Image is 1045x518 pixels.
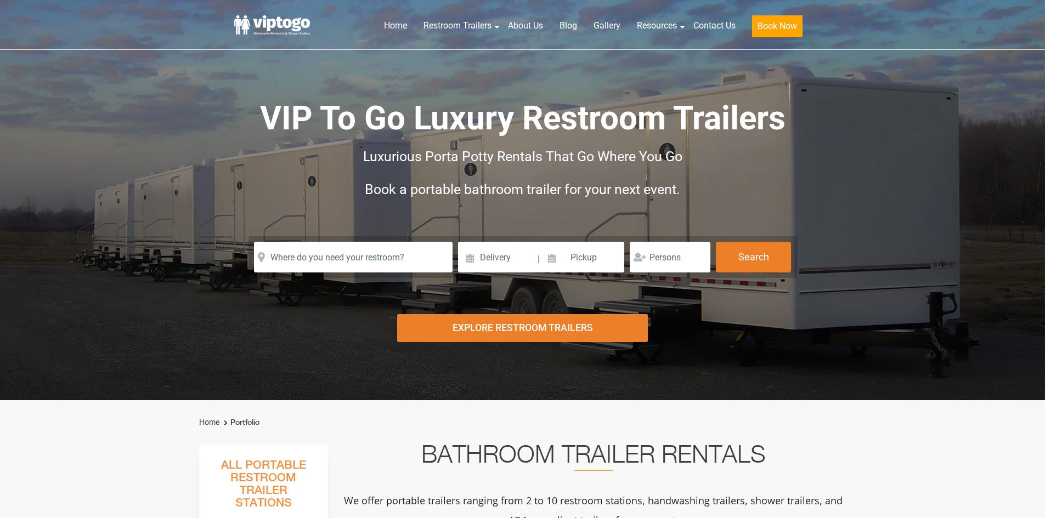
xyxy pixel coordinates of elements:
[397,314,648,342] div: Explore Restroom Trailers
[260,99,786,138] span: VIP To Go Luxury Restroom Trailers
[415,14,500,38] a: Restroom Trailers
[630,242,710,272] input: Persons
[629,14,685,38] a: Resources
[199,418,219,426] a: Home
[541,242,625,272] input: Pickup
[752,15,803,37] button: Book Now
[221,416,259,429] li: Portfolio
[500,14,551,38] a: About Us
[744,14,811,44] a: Book Now
[551,14,585,38] a: Blog
[685,14,744,38] a: Contact Us
[365,181,680,197] span: Book a portable bathroom trailer for your next event.
[254,242,453,272] input: Where do you need your restroom?
[376,14,415,38] a: Home
[363,149,682,164] span: Luxurious Porta Potty Rentals That Go Where You Go
[458,242,536,272] input: Delivery
[585,14,629,38] a: Gallery
[538,242,540,277] span: |
[343,445,844,471] h2: Bathroom Trailer Rentals
[716,242,791,272] button: Search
